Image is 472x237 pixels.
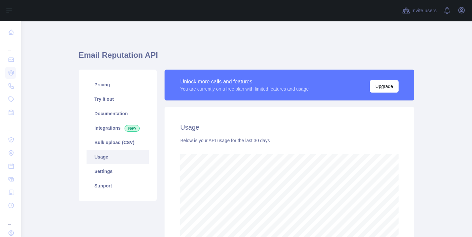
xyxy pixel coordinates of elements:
[370,80,399,93] button: Upgrade
[180,137,399,144] div: Below is your API usage for the last 30 days
[87,150,149,164] a: Usage
[180,123,399,132] h2: Usage
[79,50,414,66] h1: Email Reputation API
[87,77,149,92] a: Pricing
[87,121,149,135] a: Integrations New
[5,213,16,226] div: ...
[125,125,140,132] span: New
[87,106,149,121] a: Documentation
[5,119,16,133] div: ...
[401,5,438,16] button: Invite users
[87,179,149,193] a: Support
[411,7,437,14] span: Invite users
[180,86,309,92] div: You are currently on a free plan with limited features and usage
[87,135,149,150] a: Bulk upload (CSV)
[87,92,149,106] a: Try it out
[87,164,149,179] a: Settings
[5,39,16,53] div: ...
[180,78,309,86] div: Unlock more calls and features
